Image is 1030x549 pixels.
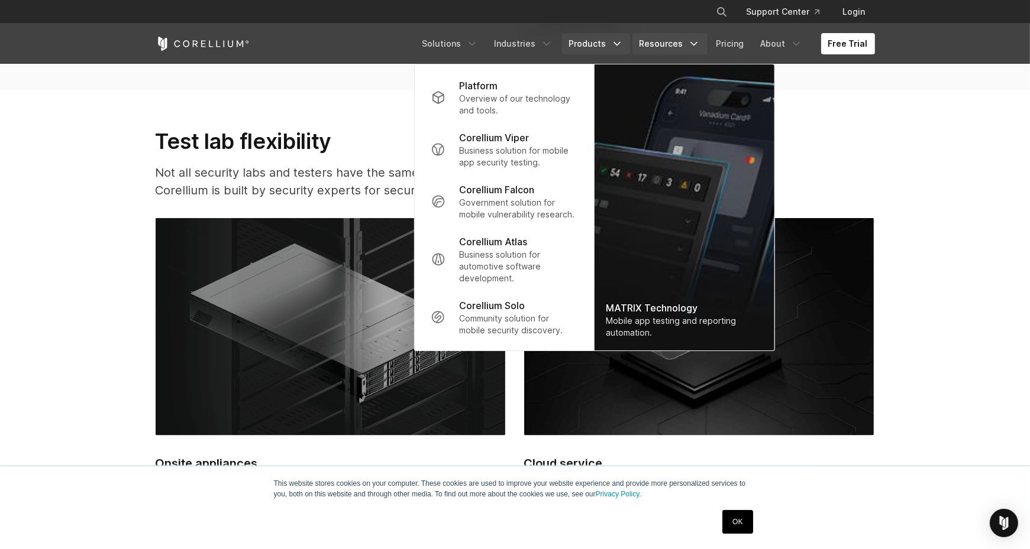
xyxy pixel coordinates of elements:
img: Dedicated servers for the AWS cloud [156,218,505,436]
p: Corellium Falcon [459,183,534,197]
a: Solutions [415,33,485,54]
p: Community solution for mobile security discovery. [459,313,577,336]
div: Navigation Menu [415,33,875,54]
img: Matrix_WebNav_1x [594,64,774,350]
a: Corellium Falcon Government solution for mobile vulnerability research. [421,176,586,228]
a: Pricing [709,33,751,54]
button: Search [711,1,732,22]
p: This website stores cookies on your computer. These cookies are used to improve your website expe... [274,478,757,499]
a: Platform Overview of our technology and tools. [421,72,586,124]
p: Not all security labs and testers have the same needs. We know that Corellium is built by securit... [156,164,559,199]
div: Open Intercom Messenger [990,509,1018,537]
a: Resources [632,33,707,54]
p: Corellium Solo [459,298,525,313]
p: Corellium Viper [459,131,529,145]
div: Mobile app testing and reporting automation. [606,315,762,339]
a: OK [722,510,753,534]
p: Business solution for automotive software development. [459,249,577,284]
a: About [754,33,809,54]
h2: Cloud service [524,454,874,472]
p: Platform [459,79,498,93]
a: Privacy Policy. [596,490,641,498]
h3: Test lab flexibility [156,128,559,154]
p: Government solution for mobile vulnerability research. [459,197,577,220]
a: Corellium Atlas Business solution for automotive software development. [421,228,586,291]
h2: Onsite appliances [156,454,505,472]
a: Corellium Viper Business solution for mobile app security testing. [421,124,586,176]
a: Corellium Solo Community solution for mobile security discovery. [421,291,586,343]
a: Free Trial [821,33,875,54]
a: Login [834,1,875,22]
p: Overview of our technology and tools. [459,93,577,116]
a: Corellium Home [156,37,250,51]
a: Industries [487,33,560,54]
a: MATRIX Technology Mobile app testing and reporting automation. [594,64,774,350]
a: Support Center [737,1,829,22]
div: Navigation Menu [702,1,875,22]
p: Corellium Atlas [459,235,527,249]
p: Business solution for mobile app security testing. [459,145,577,168]
div: MATRIX Technology [606,301,762,315]
a: Products [562,33,630,54]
